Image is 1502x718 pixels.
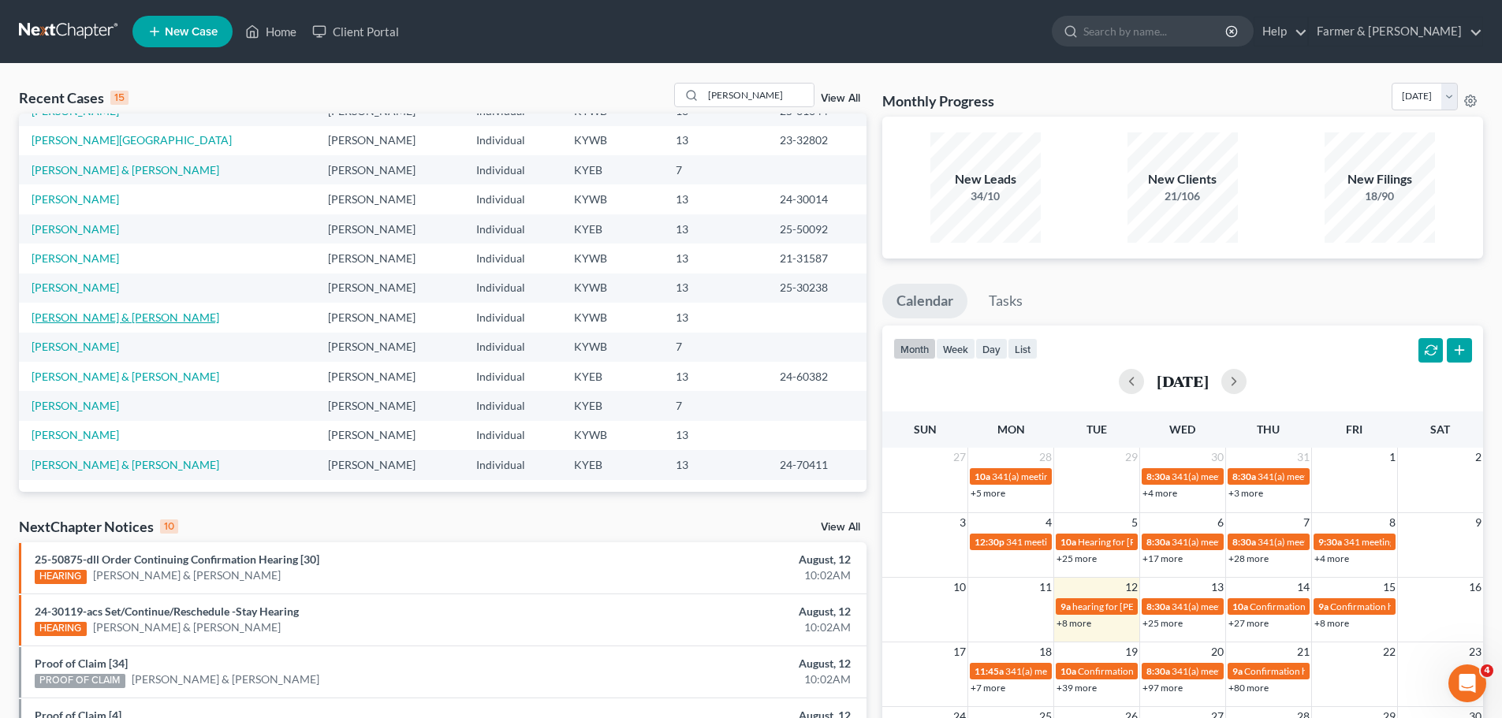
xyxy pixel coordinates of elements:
[952,578,967,597] span: 10
[464,450,561,479] td: Individual
[1295,642,1311,661] span: 21
[464,184,561,214] td: Individual
[663,391,767,420] td: 7
[767,244,867,273] td: 21-31587
[1474,448,1483,467] span: 2
[315,184,464,214] td: [PERSON_NAME]
[1057,552,1097,564] a: +25 more
[32,458,219,471] a: [PERSON_NAME] & [PERSON_NAME]
[1008,338,1038,359] button: list
[561,126,663,155] td: KYWB
[1142,552,1183,564] a: +17 more
[315,273,464,303] td: [PERSON_NAME]
[958,513,967,532] span: 3
[1216,513,1225,532] span: 6
[1474,513,1483,532] span: 9
[1344,536,1485,548] span: 341 meeting for [PERSON_NAME]
[1325,170,1435,188] div: New Filings
[464,244,561,273] td: Individual
[1381,642,1397,661] span: 22
[1228,682,1269,694] a: +80 more
[1044,513,1053,532] span: 4
[1228,552,1269,564] a: +28 more
[35,657,128,670] a: Proof of Claim [34]
[32,281,119,294] a: [PERSON_NAME]
[1124,578,1139,597] span: 12
[561,214,663,244] td: KYEB
[663,273,767,303] td: 13
[35,570,87,584] div: HEARING
[1314,617,1349,629] a: +8 more
[1146,471,1170,482] span: 8:30a
[1078,536,1201,548] span: Hearing for [PERSON_NAME]
[160,519,178,534] div: 10
[1038,578,1053,597] span: 11
[1318,536,1342,548] span: 9:30a
[561,450,663,479] td: KYEB
[93,619,281,635] a: [PERSON_NAME] & [PERSON_NAME]
[767,273,867,303] td: 25-30238
[1060,665,1076,677] span: 10a
[561,421,663,450] td: KYWB
[1232,665,1243,677] span: 9a
[35,552,319,566] a: 25-50875-dll Order Continuing Confirmation Hearing [30]
[464,273,561,303] td: Individual
[1005,665,1157,677] span: 341(a) meeting for [PERSON_NAME]
[975,471,990,482] span: 10a
[1209,642,1225,661] span: 20
[464,391,561,420] td: Individual
[1072,601,1277,612] span: hearing for [PERSON_NAME] & [PERSON_NAME]
[1302,513,1311,532] span: 7
[32,222,119,236] a: [PERSON_NAME]
[1346,422,1362,436] span: Fri
[1325,188,1435,204] div: 18/90
[663,155,767,184] td: 7
[32,340,119,353] a: [PERSON_NAME]
[1172,536,1378,548] span: 341(a) meeting for Greisis De La [PERSON_NAME]
[1258,471,1493,482] span: 341(a) meeting for [PERSON_NAME] & [PERSON_NAME]
[971,682,1005,694] a: +7 more
[165,26,218,38] span: New Case
[1381,578,1397,597] span: 15
[464,126,561,155] td: Individual
[1169,422,1195,436] span: Wed
[1060,601,1071,612] span: 9a
[589,567,851,583] div: 10:02AM
[1388,513,1397,532] span: 8
[663,450,767,479] td: 13
[1254,17,1307,46] a: Help
[663,214,767,244] td: 13
[1142,682,1183,694] a: +97 more
[32,104,119,117] a: [PERSON_NAME]
[589,619,851,635] div: 10:02AM
[315,450,464,479] td: [PERSON_NAME]
[1086,422,1107,436] span: Tue
[32,399,119,412] a: [PERSON_NAME]
[589,604,851,619] div: August, 12
[35,674,125,688] div: PROOF OF CLAIM
[1127,188,1238,204] div: 21/106
[1309,17,1482,46] a: Farmer & [PERSON_NAME]
[1295,448,1311,467] span: 31
[589,552,851,567] div: August, 12
[32,251,119,265] a: [PERSON_NAME]
[1146,601,1170,612] span: 8:30a
[1057,682,1097,694] a: +39 more
[1430,422,1450,436] span: Sat
[1467,578,1483,597] span: 16
[32,192,119,206] a: [PERSON_NAME]
[561,362,663,391] td: KYEB
[1232,601,1248,612] span: 10a
[19,517,178,536] div: NextChapter Notices
[561,391,663,420] td: KYEB
[35,622,87,636] div: HEARING
[1258,536,1410,548] span: 341(a) meeting for [PERSON_NAME]
[767,126,867,155] td: 23-32802
[1448,664,1486,702] iframe: Intercom live chat
[464,362,561,391] td: Individual
[35,605,299,618] a: 24-30119-acs Set/Continue/Reschedule -Stay Hearing
[1083,17,1228,46] input: Search by name...
[1006,536,1246,548] span: 341 meeting for [PERSON_NAME]-[GEOGRAPHIC_DATA]
[315,244,464,273] td: [PERSON_NAME]
[315,421,464,450] td: [PERSON_NAME]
